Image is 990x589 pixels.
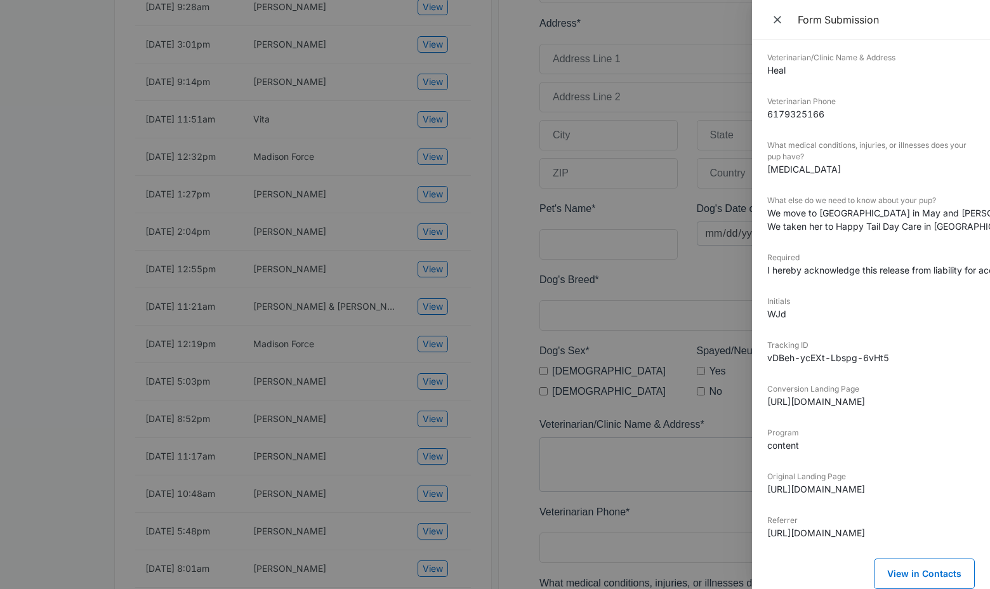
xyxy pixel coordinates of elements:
span: Dog's Date of Birth [157,400,242,411]
dd: [URL][DOMAIN_NAME] [767,395,975,408]
dd: [MEDICAL_DATA] [767,162,975,176]
dt: What else do we need to know about your pup? [767,195,975,206]
dt: Veterinarian/Clinic Name & Address [767,52,975,63]
dt: Required [767,252,975,263]
dd: We move to [GEOGRAPHIC_DATA] in May and [PERSON_NAME] has taken some time to adjust. We taken her... [767,206,975,233]
dd: WJd [767,307,975,321]
button: Close [767,10,790,29]
dt: Referrer [767,515,975,526]
dd: I hereby acknowledge this release from liability for accidental injury or illness which my pup ma... [767,263,975,277]
dt: Tracking ID [767,340,975,351]
label: Yes [170,561,187,576]
dd: vDBeh-ycEXt-Lbspg-6vHt5 [767,351,975,364]
dd: 6179325166 [767,107,975,121]
label: [DEMOGRAPHIC_DATA] [13,561,126,576]
dt: Original Landing Page [767,471,975,482]
dt: Conversion Landing Page [767,383,975,395]
dt: What medical conditions, injuries, or illnesses does your pup have? [767,140,975,162]
input: State [157,317,296,348]
dd: Heal [767,63,975,77]
dt: Initials [767,296,975,307]
dt: Veterinarian Phone [767,96,975,107]
dd: [URL][DOMAIN_NAME] [767,482,975,496]
input: Country [157,355,296,386]
span: Spayed/Neutered? [157,543,242,553]
dd: [URL][DOMAIN_NAME] [767,526,975,539]
dd: content [767,439,975,452]
dt: Program [767,427,975,439]
div: Form Submission [798,13,975,27]
span: Close [771,11,786,29]
button: View in Contacts [874,559,975,589]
